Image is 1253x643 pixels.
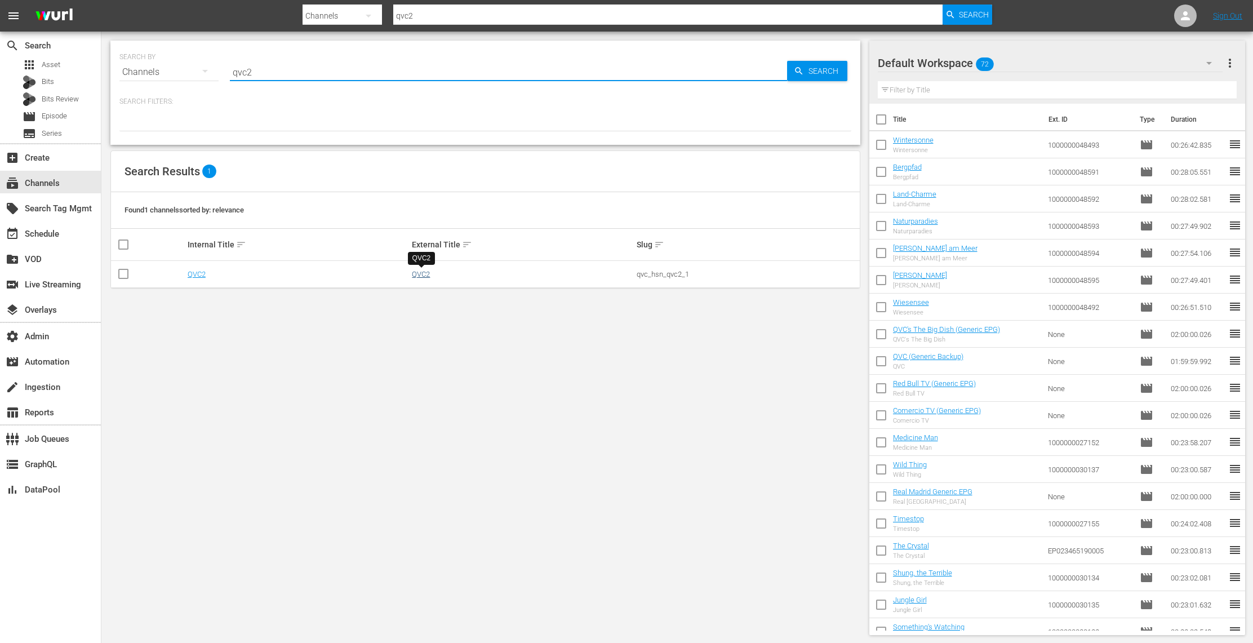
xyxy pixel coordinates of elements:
td: 1000000027155 [1043,510,1136,537]
td: 00:26:51.510 [1166,294,1228,321]
span: 72 [976,52,994,76]
span: sort [654,240,664,250]
span: Schedule [6,227,19,241]
span: Create [6,151,19,165]
a: Something's Watching [893,623,965,631]
td: None [1043,483,1136,510]
span: Episode [1140,354,1153,368]
div: Slug [637,238,858,251]
span: reorder [1228,543,1242,557]
td: 1000000030137 [1043,456,1136,483]
a: Naturparadies [893,217,938,225]
th: Duration [1164,104,1232,135]
span: Episode [1140,463,1153,476]
span: reorder [1228,516,1242,530]
span: Episode [1140,192,1153,206]
span: Series [42,128,62,139]
div: QVC [893,363,963,370]
td: 1000000030134 [1043,564,1136,591]
a: Shung, the Terrible [893,569,952,577]
span: Search Results [125,165,200,178]
span: sort [462,240,472,250]
p: Search Filters: [119,97,851,107]
a: [PERSON_NAME] [893,271,947,280]
span: GraphQL [6,458,19,471]
span: Episode [42,110,67,122]
div: Timestop [893,525,924,533]
span: Episode [23,110,36,123]
span: reorder [1228,624,1242,638]
a: Timestop [893,515,924,523]
span: Search [6,39,19,52]
td: 1000000030135 [1043,591,1136,618]
img: ans4CAIJ8jUAAAAAAAAAAAAAAAAAAAAAAAAgQb4GAAAAAAAAAAAAAAAAAAAAAAAAJMjXAAAAAAAAAAAAAAAAAAAAAAAAgAT5G... [27,3,81,29]
span: Episode [1140,625,1153,638]
td: 00:24:02.408 [1166,510,1228,537]
span: Automation [6,355,19,369]
td: 00:26:42.835 [1166,131,1228,158]
a: Jungle Girl [893,596,927,604]
td: 1000000048591 [1043,158,1136,185]
td: EP023465190005 [1043,537,1136,564]
a: Wintersonne [893,136,934,144]
a: Comercio TV (Generic EPG) [893,406,981,415]
td: 00:28:05.551 [1166,158,1228,185]
div: Naturparadies [893,228,938,235]
div: [PERSON_NAME] [893,282,947,289]
td: None [1043,375,1136,402]
span: Episode [1140,246,1153,260]
span: sort [236,240,246,250]
span: Episode [1140,165,1153,179]
span: Admin [6,330,19,343]
div: Bits [23,76,36,89]
span: DataPool [6,483,19,496]
span: Found 1 channels sorted by: relevance [125,206,244,214]
span: reorder [1228,597,1242,611]
span: reorder [1228,192,1242,205]
span: Series [23,127,36,140]
td: 1000000048593 [1043,212,1136,240]
span: Episode [1140,300,1153,314]
a: Wiesensee [893,298,929,307]
span: Channels [6,176,19,190]
div: QVC's The Big Dish [893,336,1000,343]
a: Bergpfad [893,163,922,171]
a: The Crystal [893,542,929,550]
span: Episode [1140,138,1153,152]
div: Wild Thing [893,471,927,478]
td: 00:23:00.587 [1166,456,1228,483]
button: more_vert [1223,50,1237,77]
button: Search [787,61,847,81]
a: QVC2 [188,270,206,278]
td: 02:00:00.026 [1166,402,1228,429]
div: Red Bull TV [893,390,976,397]
span: Episode [1140,571,1153,584]
span: reorder [1228,165,1242,178]
div: Medicine Man [893,444,938,451]
span: Episode [1140,219,1153,233]
span: Episode [1140,382,1153,395]
span: reorder [1228,489,1242,503]
span: Search [804,61,847,81]
span: Episode [1140,517,1153,530]
span: reorder [1228,435,1242,449]
td: 01:59:59.992 [1166,348,1228,375]
span: Episode [1140,327,1153,341]
td: 02:00:00.026 [1166,375,1228,402]
a: Medicine Man [893,433,938,442]
div: qvc_hsn_qvc2_1 [637,270,858,278]
td: 1000000027152 [1043,429,1136,456]
span: Episode [1140,436,1153,449]
td: 00:27:49.401 [1166,267,1228,294]
div: External Title [412,238,633,251]
span: Asset [23,58,36,72]
td: None [1043,321,1136,348]
span: reorder [1228,273,1242,286]
div: Jungle Girl [893,606,927,614]
span: more_vert [1223,56,1237,70]
span: reorder [1228,219,1242,232]
div: Land-Charme [893,201,936,208]
span: Ingestion [6,380,19,394]
div: The Crystal [893,552,929,560]
a: Land-Charme [893,190,936,198]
